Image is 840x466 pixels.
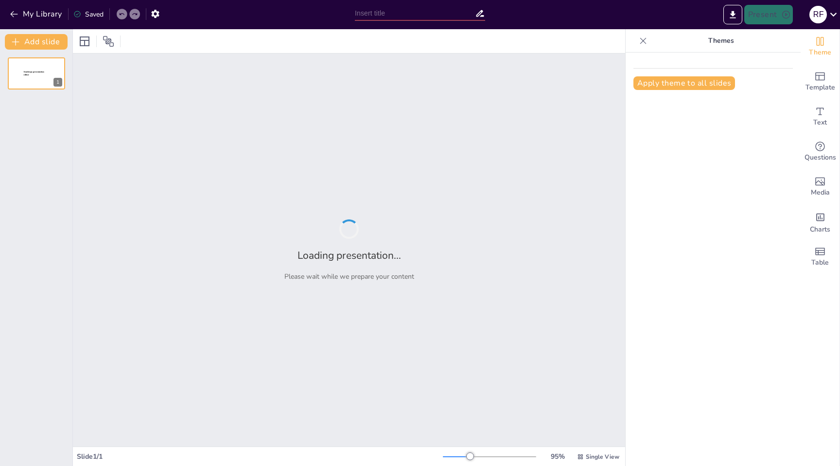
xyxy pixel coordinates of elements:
span: Questions [805,152,836,163]
p: Themes [651,29,791,53]
div: Layout [77,34,92,49]
div: Get real-time input from your audience [801,134,840,169]
div: Add ready made slides [801,64,840,99]
button: Apply theme to all slides [633,76,735,90]
button: Export to PowerPoint [723,5,742,24]
div: 1 [8,57,65,90]
h2: Loading presentation... [297,249,401,262]
div: R F [809,6,827,23]
span: Template [805,82,835,93]
div: Add text boxes [801,99,840,134]
div: Add images, graphics, shapes or video [801,169,840,204]
span: Media [811,187,830,198]
input: Insert title [355,6,475,20]
p: Please wait while we prepare your content [284,272,414,281]
span: Position [103,36,114,47]
span: Theme [809,47,831,58]
span: Sendsteps presentation editor [24,71,44,76]
div: 95 % [546,452,569,461]
span: Table [811,257,829,268]
div: Add charts and graphs [801,204,840,239]
button: My Library [7,6,66,22]
button: R F [809,5,827,24]
span: Single View [586,453,619,461]
div: Add a table [801,239,840,274]
button: Present [744,5,793,24]
div: Change the overall theme [801,29,840,64]
div: Slide 1 / 1 [77,452,443,461]
div: Saved [73,10,104,19]
button: Add slide [5,34,68,50]
span: Text [813,117,827,128]
div: 1 [53,78,62,87]
span: Charts [810,224,830,235]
